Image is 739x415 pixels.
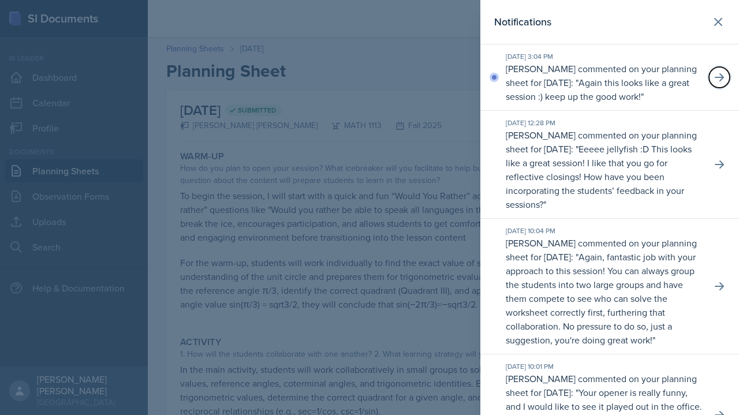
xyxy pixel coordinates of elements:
[494,14,551,30] h2: Notifications
[506,62,702,103] p: [PERSON_NAME] commented on your planning sheet for [DATE]: " "
[506,128,702,211] p: [PERSON_NAME] commented on your planning sheet for [DATE]: " "
[506,76,689,103] p: Again this looks like a great session :) keep up the good work!
[506,118,702,128] div: [DATE] 12:28 PM
[506,236,702,347] p: [PERSON_NAME] commented on your planning sheet for [DATE]: " "
[506,226,702,236] div: [DATE] 10:04 PM
[506,251,696,346] p: Again, fantastic job with your approach to this session! You can always group the students into t...
[506,361,702,372] div: [DATE] 10:01 PM
[506,143,692,211] p: Eeeee jellyfish :D This looks like a great session! I like that you go for reflective closings! H...
[506,51,702,62] div: [DATE] 3:04 PM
